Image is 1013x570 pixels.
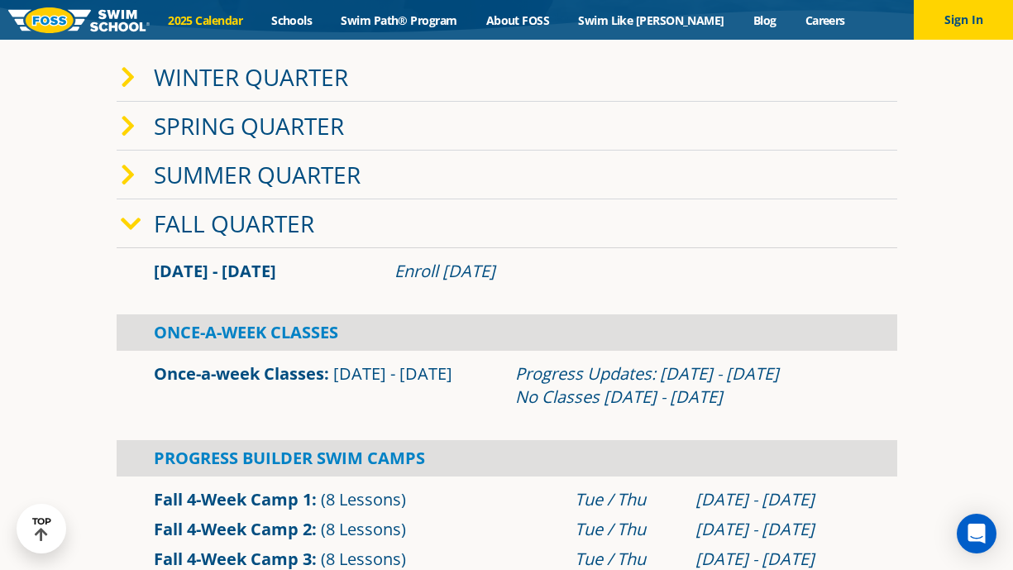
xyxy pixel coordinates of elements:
[154,362,324,385] a: Once-a-week Classes
[394,260,860,283] div: Enroll [DATE]
[321,518,406,540] span: (8 Lessons)
[154,12,257,28] a: 2025 Calendar
[564,12,739,28] a: Swim Like [PERSON_NAME]
[154,488,312,510] a: Fall 4-Week Camp 1
[154,61,348,93] a: Winter Quarter
[333,362,452,385] span: [DATE] - [DATE]
[515,362,860,409] div: Progress Updates: [DATE] - [DATE] No Classes [DATE] - [DATE]
[154,260,276,282] span: [DATE] - [DATE]
[32,516,51,542] div: TOP
[257,12,327,28] a: Schools
[575,488,679,511] div: Tue / Thu
[321,548,406,570] span: (8 Lessons)
[575,518,679,541] div: Tue / Thu
[154,110,344,141] a: Spring Quarter
[154,208,314,239] a: Fall Quarter
[117,314,897,351] div: Once-A-Week Classes
[695,488,860,511] div: [DATE] - [DATE]
[8,7,150,33] img: FOSS Swim School Logo
[791,12,859,28] a: Careers
[327,12,471,28] a: Swim Path® Program
[471,12,564,28] a: About FOSS
[154,548,312,570] a: Fall 4-Week Camp 3
[321,488,406,510] span: (8 Lessons)
[154,518,312,540] a: Fall 4-Week Camp 2
[957,514,996,553] div: Open Intercom Messenger
[695,518,860,541] div: [DATE] - [DATE]
[117,440,897,477] div: Progress Builder Swim Camps
[738,12,791,28] a: Blog
[154,159,361,190] a: Summer Quarter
